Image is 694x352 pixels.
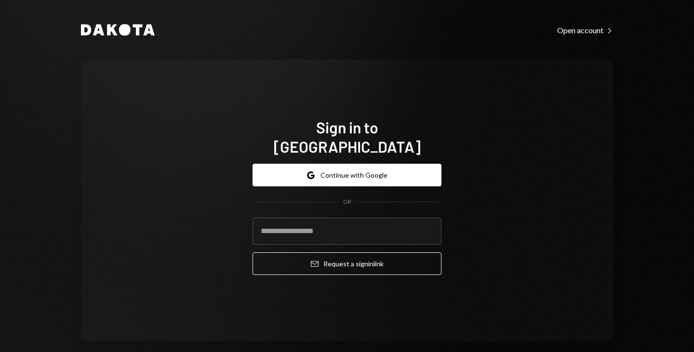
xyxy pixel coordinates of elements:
[253,252,441,275] button: Request a signinlink
[253,164,441,186] button: Continue with Google
[253,117,441,156] h1: Sign in to [GEOGRAPHIC_DATA]
[557,26,613,35] div: Open account
[343,198,351,206] div: OR
[557,25,613,35] a: Open account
